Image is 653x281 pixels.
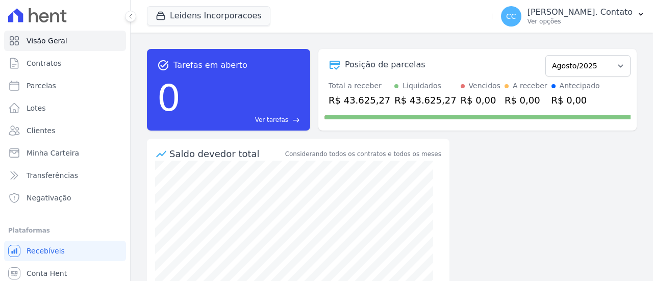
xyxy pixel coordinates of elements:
[173,59,247,71] span: Tarefas em aberto
[27,268,67,278] span: Conta Hent
[469,81,500,91] div: Vencidos
[27,103,46,113] span: Lotes
[27,246,65,256] span: Recebíveis
[505,93,547,107] div: R$ 0,00
[345,59,425,71] div: Posição de parcelas
[4,120,126,141] a: Clientes
[528,17,633,25] p: Ver opções
[27,148,79,158] span: Minha Carteira
[513,81,547,91] div: A receber
[394,93,456,107] div: R$ 43.625,27
[292,116,300,124] span: east
[4,75,126,96] a: Parcelas
[157,59,169,71] span: task_alt
[4,53,126,73] a: Contratos
[4,188,126,208] a: Negativação
[4,165,126,186] a: Transferências
[255,115,288,124] span: Ver tarefas
[506,13,516,20] span: CC
[4,98,126,118] a: Lotes
[403,81,441,91] div: Liquidados
[4,31,126,51] a: Visão Geral
[329,93,390,107] div: R$ 43.625,27
[4,143,126,163] a: Minha Carteira
[329,81,390,91] div: Total a receber
[27,81,56,91] span: Parcelas
[27,36,67,46] span: Visão Geral
[4,241,126,261] a: Recebíveis
[147,6,270,25] button: Leidens Incorporacoes
[27,125,55,136] span: Clientes
[27,170,78,181] span: Transferências
[27,193,71,203] span: Negativação
[560,81,600,91] div: Antecipado
[493,2,653,31] button: CC [PERSON_NAME]. Contato Ver opções
[551,93,600,107] div: R$ 0,00
[185,115,300,124] a: Ver tarefas east
[528,7,633,17] p: [PERSON_NAME]. Contato
[461,93,500,107] div: R$ 0,00
[157,71,181,124] div: 0
[169,147,283,161] div: Saldo devedor total
[285,149,441,159] div: Considerando todos os contratos e todos os meses
[8,224,122,237] div: Plataformas
[27,58,61,68] span: Contratos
